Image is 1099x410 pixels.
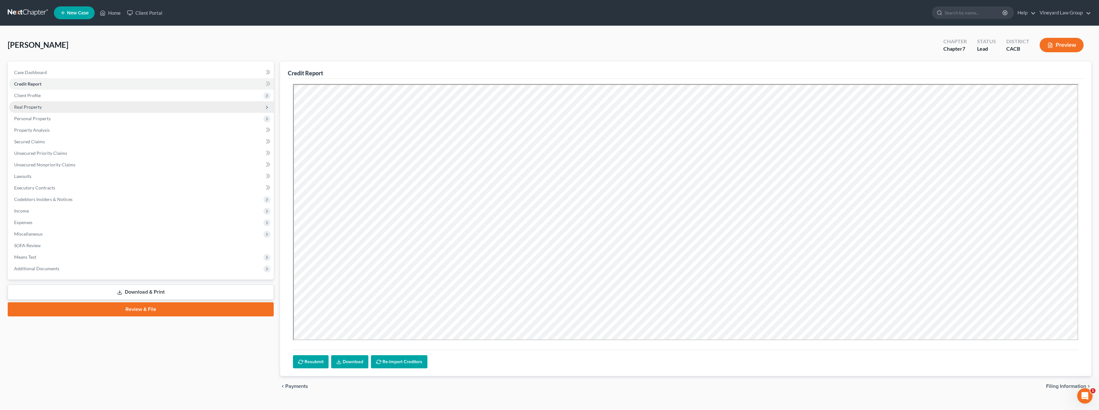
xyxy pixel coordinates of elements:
span: Case Dashboard [14,70,47,75]
span: Miscellaneous [14,231,43,237]
span: Credit Report [14,81,41,87]
a: SOFA Review [9,240,274,251]
span: Property Analysis [14,127,50,133]
a: Download & Print [8,285,274,300]
a: Secured Claims [9,136,274,147]
button: Re-Import Creditors [371,355,427,369]
span: Means Test [14,254,36,260]
span: Codebtors Insiders & Notices [14,197,73,202]
button: chevron_left Payments [280,384,308,389]
button: Filing Information chevron_right [1046,384,1091,389]
span: Expenses [14,220,32,225]
span: Secured Claims [14,139,45,144]
iframe: Intercom live chat [1077,388,1093,404]
span: Lawsuits [14,173,31,179]
a: Help [1014,7,1036,19]
a: Home [97,7,124,19]
a: Executory Contracts [9,182,274,194]
a: Credit Report [9,78,274,90]
a: Lawsuits [9,171,274,182]
div: Status [977,38,996,45]
i: chevron_right [1086,384,1091,389]
span: Payments [285,384,308,389]
span: Real Property [14,104,42,110]
div: District [1006,38,1029,45]
span: New Case [67,11,89,15]
span: SOFA Review [14,243,41,248]
a: Review & File [8,302,274,316]
iframe: To enrich screen reader interactions, please activate Accessibility in Grammarly extension settings [293,84,1078,340]
div: Lead [977,45,996,53]
a: Unsecured Priority Claims [9,147,274,159]
div: Chapter [943,38,967,45]
span: 1 [1090,388,1095,393]
button: Preview [1040,38,1084,52]
a: Download [331,355,368,369]
a: Unsecured Nonpriority Claims [9,159,274,171]
a: Vineyard Law Group [1036,7,1091,19]
input: Search by name... [945,7,1003,19]
span: Additional Documents [14,266,59,271]
span: Client Profile [14,93,41,98]
span: Filing Information [1046,384,1086,389]
div: Chapter [943,45,967,53]
div: CACB [1006,45,1029,53]
a: Client Portal [124,7,166,19]
button: Resubmit [293,355,329,369]
span: Unsecured Priority Claims [14,150,67,156]
span: Unsecured Nonpriority Claims [14,162,75,167]
i: chevron_left [280,384,285,389]
div: Credit Report [288,69,323,77]
span: 7 [962,46,965,52]
a: Case Dashboard [9,67,274,78]
span: Executory Contracts [14,185,55,190]
span: Personal Property [14,116,51,121]
span: Income [14,208,29,213]
a: Property Analysis [9,124,274,136]
span: [PERSON_NAME] [8,40,68,49]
